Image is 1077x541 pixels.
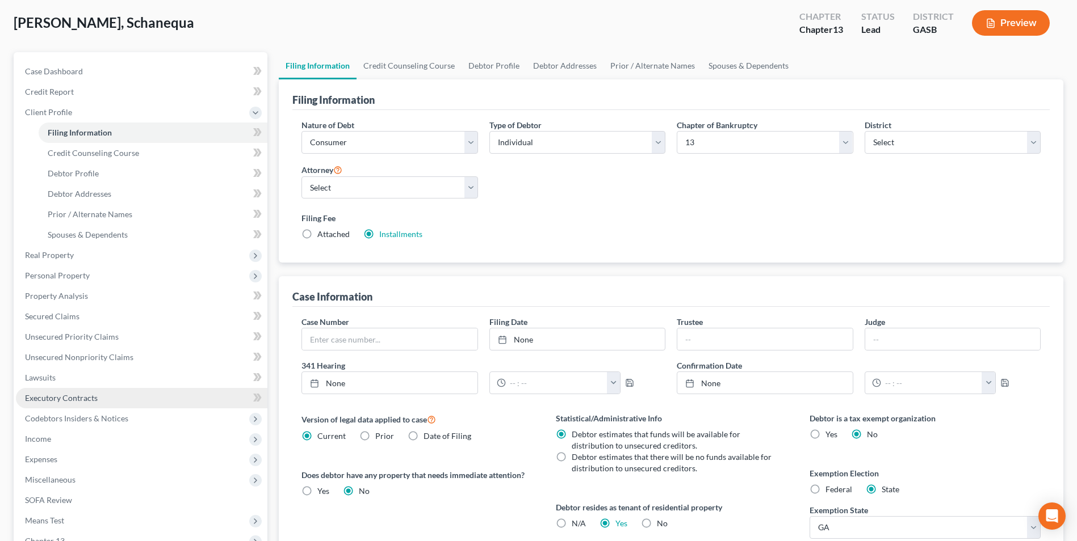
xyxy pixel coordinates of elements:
a: Credit Report [16,82,267,102]
span: Spouses & Dependents [48,230,128,239]
span: Yes [825,429,837,439]
a: Yes [615,518,627,528]
a: Executory Contracts [16,388,267,408]
a: None [490,328,665,350]
a: Debtor Addresses [39,184,267,204]
a: Unsecured Nonpriority Claims [16,347,267,367]
span: [PERSON_NAME], Schanequa [14,14,194,31]
span: Secured Claims [25,311,79,321]
a: Lawsuits [16,367,267,388]
span: Codebtors Insiders & Notices [25,413,128,423]
span: N/A [572,518,586,528]
label: Case Number [301,316,349,328]
span: Expenses [25,454,57,464]
span: Yes [317,486,329,496]
div: Open Intercom Messenger [1038,502,1066,530]
label: Statistical/Administrative Info [556,412,787,424]
span: 13 [833,24,843,35]
span: Current [317,431,346,441]
a: Prior / Alternate Names [39,204,267,225]
a: Filing Information [279,52,357,79]
label: Attorney [301,163,342,176]
span: State [882,484,899,494]
div: Chapter [799,23,843,36]
a: Credit Counseling Course [39,143,267,163]
label: 341 Hearing [296,360,671,371]
input: Enter case number... [302,328,477,350]
label: Judge [865,316,885,328]
span: Property Analysis [25,291,88,301]
a: Installments [379,229,422,239]
a: Debtor Profile [462,52,526,79]
span: Client Profile [25,107,72,117]
a: Credit Counseling Course [357,52,462,79]
button: Preview [972,10,1050,36]
input: -- : -- [506,372,607,394]
label: Filing Date [489,316,527,328]
span: Means Test [25,515,64,525]
a: Secured Claims [16,306,267,327]
a: None [677,372,852,394]
div: Case Information [292,290,372,303]
a: SOFA Review [16,490,267,510]
span: Unsecured Nonpriority Claims [25,352,133,362]
a: Debtor Addresses [526,52,604,79]
label: Nature of Debt [301,119,354,131]
span: Personal Property [25,270,90,280]
input: -- [677,328,852,350]
span: Credit Report [25,87,74,96]
a: Unsecured Priority Claims [16,327,267,347]
a: Filing Information [39,122,267,143]
label: Debtor is a tax exempt organization [810,412,1041,424]
span: Income [25,434,51,443]
div: Status [861,10,895,23]
a: Spouses & Dependents [702,52,795,79]
span: Debtor Profile [48,168,99,178]
div: District [913,10,954,23]
div: Filing Information [292,93,375,107]
input: -- : -- [881,372,983,394]
span: Executory Contracts [25,393,98,403]
input: -- [865,328,1040,350]
span: Debtor Addresses [48,189,111,198]
div: Lead [861,23,895,36]
span: Filing Information [48,128,112,137]
span: Lawsuits [25,373,56,382]
label: Exemption State [810,504,868,516]
a: Spouses & Dependents [39,225,267,245]
label: Does debtor have any property that needs immediate attention? [301,469,533,481]
label: Exemption Election [810,467,1041,479]
span: Federal [825,484,852,494]
label: Confirmation Date [671,360,1046,371]
label: Chapter of Bankruptcy [677,119,757,131]
div: GASB [913,23,954,36]
span: No [867,429,878,439]
span: Unsecured Priority Claims [25,332,119,341]
label: Version of legal data applied to case [301,412,533,426]
div: Chapter [799,10,843,23]
a: Property Analysis [16,286,267,306]
label: Filing Fee [301,212,1041,224]
label: Debtor resides as tenant of residential property [556,501,787,513]
label: Trustee [677,316,703,328]
span: Case Dashboard [25,66,83,76]
label: Type of Debtor [489,119,542,131]
span: Prior [375,431,394,441]
span: Real Property [25,250,74,260]
span: Miscellaneous [25,475,76,484]
a: Prior / Alternate Names [604,52,702,79]
span: Date of Filing [424,431,471,441]
label: District [865,119,891,131]
span: SOFA Review [25,495,72,505]
span: No [359,486,370,496]
span: No [657,518,668,528]
span: Debtor estimates that funds will be available for distribution to unsecured creditors. [572,429,740,450]
span: Prior / Alternate Names [48,209,132,219]
span: Attached [317,229,350,239]
a: Case Dashboard [16,61,267,82]
span: Credit Counseling Course [48,148,139,158]
span: Debtor estimates that there will be no funds available for distribution to unsecured creditors. [572,452,772,473]
a: Debtor Profile [39,163,267,184]
a: None [302,372,477,394]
